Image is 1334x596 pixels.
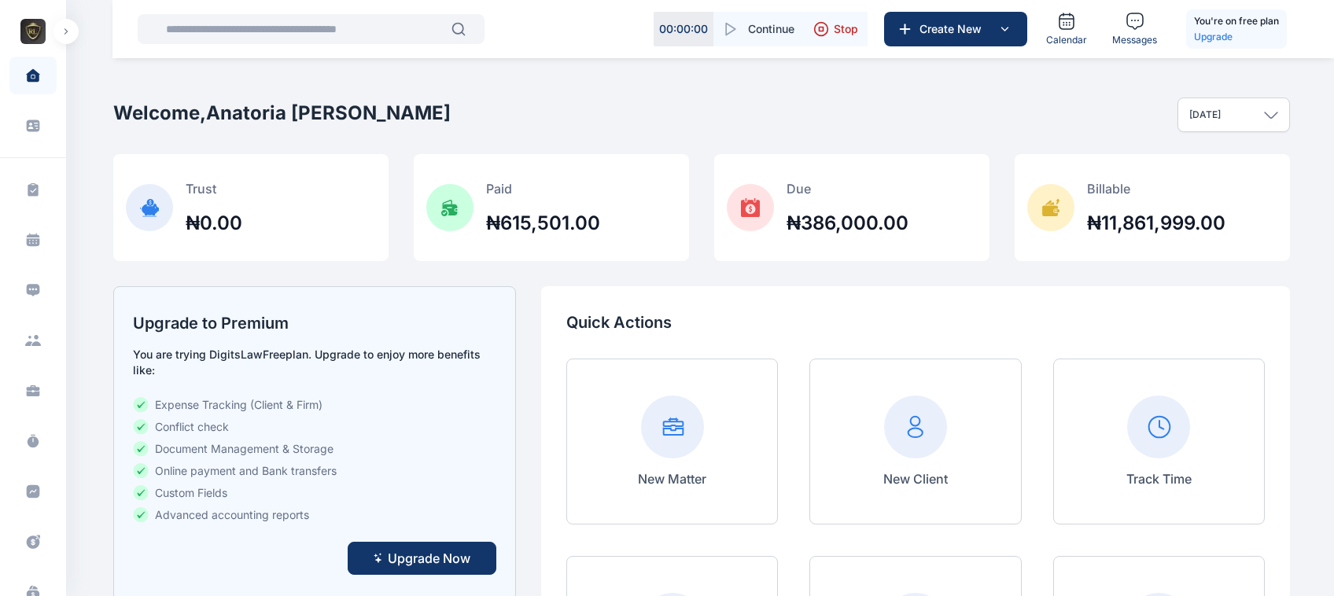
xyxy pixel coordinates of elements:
[713,12,804,46] button: Continue
[804,12,868,46] button: Stop
[155,463,337,479] span: Online payment and Bank transfers
[186,179,242,198] p: Trust
[486,211,600,236] h2: ₦615,501.00
[155,397,322,413] span: Expense Tracking (Client & Firm)
[486,179,600,198] p: Paid
[133,347,496,378] p: You are trying DigitsLaw Free plan. Upgrade to enjoy more benefits like:
[1194,13,1279,29] h5: You're on free plan
[1194,29,1279,45] a: Upgrade
[113,101,451,126] h2: Welcome, Anatoria [PERSON_NAME]
[348,542,496,575] button: Upgrade Now
[883,469,948,488] p: New Client
[1189,109,1221,121] p: [DATE]
[186,211,242,236] h2: ₦0.00
[1040,6,1093,53] a: Calendar
[566,311,1265,333] p: Quick Actions
[913,21,995,37] span: Create New
[748,21,794,37] span: Continue
[1112,34,1157,46] span: Messages
[1106,6,1163,53] a: Messages
[884,12,1027,46] button: Create New
[155,441,333,457] span: Document Management & Storage
[388,549,470,568] span: Upgrade Now
[155,485,227,501] span: Custom Fields
[1126,469,1192,488] p: Track Time
[155,507,309,523] span: Advanced accounting reports
[1046,34,1087,46] span: Calendar
[787,179,908,198] p: Due
[1087,179,1225,198] p: Billable
[834,21,858,37] span: Stop
[638,469,706,488] p: New Matter
[133,312,496,334] h2: Upgrade to Premium
[155,419,229,435] span: Conflict check
[1087,211,1225,236] h2: ₦11,861,999.00
[787,211,908,236] h2: ₦386,000.00
[659,21,708,37] p: 00 : 00 : 00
